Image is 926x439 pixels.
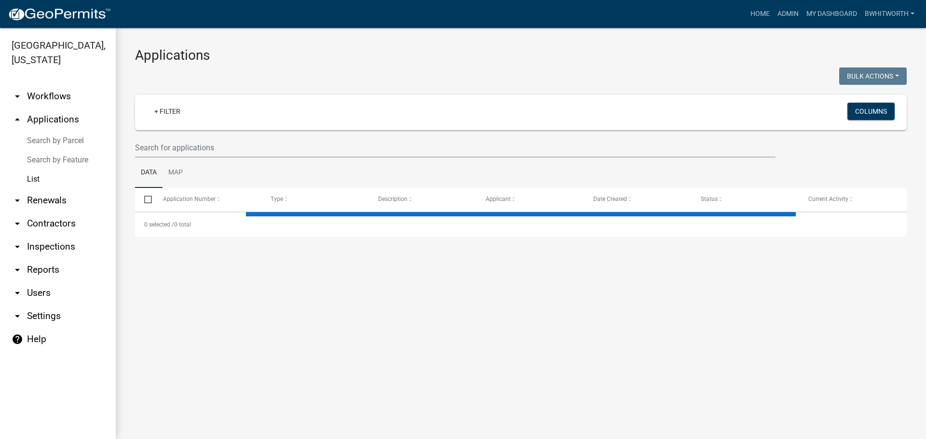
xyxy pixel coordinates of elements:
span: Status [701,196,718,202]
i: arrow_drop_down [12,195,23,206]
i: arrow_drop_down [12,287,23,299]
i: arrow_drop_down [12,241,23,253]
button: Columns [847,103,895,120]
a: BWhitworth [861,5,918,23]
datatable-header-cell: Application Number [153,188,261,211]
datatable-header-cell: Description [369,188,477,211]
i: arrow_drop_down [12,264,23,276]
datatable-header-cell: Select [135,188,153,211]
a: Home [747,5,774,23]
i: arrow_drop_down [12,91,23,102]
span: Application Number [163,196,216,202]
i: arrow_drop_up [12,114,23,125]
datatable-header-cell: Status [692,188,799,211]
h3: Applications [135,47,907,64]
a: My Dashboard [803,5,861,23]
a: Data [135,158,163,188]
i: arrow_drop_down [12,310,23,322]
datatable-header-cell: Date Created [584,188,692,211]
i: help [12,333,23,345]
span: Type [271,196,283,202]
a: + Filter [147,103,188,120]
datatable-header-cell: Type [261,188,368,211]
button: Bulk Actions [839,67,907,85]
datatable-header-cell: Applicant [477,188,584,211]
i: arrow_drop_down [12,218,23,229]
span: Applicant [486,196,511,202]
span: 0 selected / [144,221,174,228]
datatable-header-cell: Current Activity [799,188,907,211]
span: Current Activity [808,196,848,202]
a: Map [163,158,189,188]
input: Search for applications [135,138,776,158]
span: Description [378,196,408,202]
a: Admin [774,5,803,23]
span: Date Created [593,196,627,202]
div: 0 total [135,213,907,237]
